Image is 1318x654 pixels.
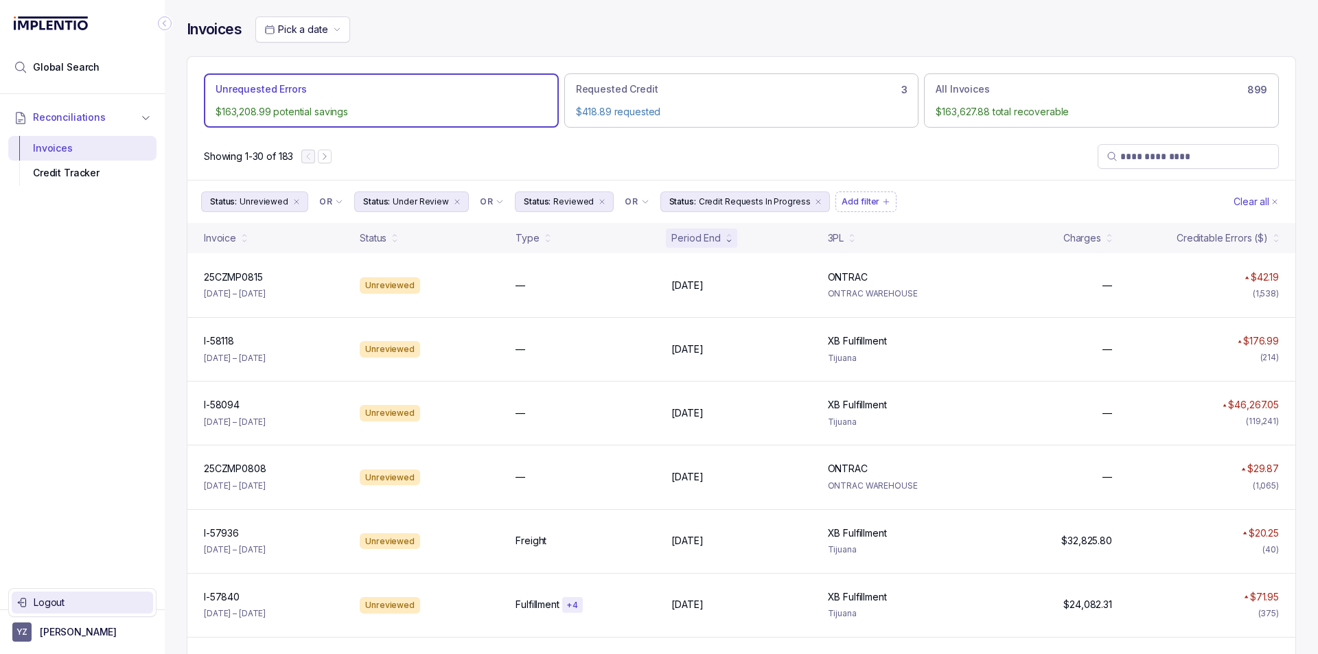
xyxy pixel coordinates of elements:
[201,191,308,212] button: Filter Chip Unreviewed
[360,533,420,550] div: Unreviewed
[813,196,824,207] div: remove content
[255,16,350,43] button: Date Range Picker
[1102,406,1112,420] p: —
[204,543,266,557] p: [DATE] – [DATE]
[204,73,1279,128] ul: Action Tab Group
[204,607,266,620] p: [DATE] – [DATE]
[936,82,989,96] p: All Invoices
[515,191,614,212] button: Filter Chip Reviewed
[1223,404,1227,407] img: red pointer upwards
[516,598,559,611] p: Fulfillment
[828,462,868,476] p: ONTRAC
[828,287,967,301] p: ONTRAC WAREHOUSE
[1258,607,1279,620] div: (375)
[1253,479,1279,493] div: (1,065)
[516,534,546,548] p: Freight
[360,469,420,486] div: Unreviewed
[1250,590,1279,604] p: $71.95
[619,192,654,211] button: Filter Chip Connector undefined
[1102,342,1112,356] p: —
[671,279,703,292] p: [DATE]
[597,196,608,207] div: remove content
[1231,191,1282,212] button: Clear Filters
[1253,287,1279,301] div: (1,538)
[204,351,266,365] p: [DATE] – [DATE]
[1061,534,1112,548] p: $32,825.80
[187,20,242,39] h4: Invoices
[204,526,239,540] p: I-57936
[1244,595,1248,598] img: red pointer upwards
[34,596,148,609] p: Logout
[360,405,420,421] div: Unreviewed
[204,287,266,301] p: [DATE] – [DATE]
[671,598,703,611] p: [DATE]
[671,342,703,356] p: [DATE]
[1246,414,1279,428] div: (119,241)
[1249,526,1279,540] p: $20.25
[363,195,390,209] p: Status:
[1234,195,1269,209] p: Clear all
[1247,462,1279,476] p: $29.87
[828,415,967,429] p: Tijuana
[1063,598,1112,611] p: $24,082.31
[33,60,100,74] span: Global Search
[360,277,420,294] div: Unreviewed
[8,133,157,189] div: Reconciliations
[828,607,967,620] p: Tijuana
[474,192,509,211] button: Filter Chip Connector undefined
[936,105,1267,119] p: $163,627.88 total recoverable
[576,105,907,119] p: $418.89 requested
[828,526,887,540] p: XB Fulfillment
[842,195,879,209] p: Add filter
[671,534,703,548] p: [DATE]
[1102,470,1112,484] p: —
[671,406,703,420] p: [DATE]
[835,191,897,212] button: Filter Chip Add filter
[19,161,146,185] div: Credit Tracker
[516,279,525,292] p: —
[669,195,696,209] p: Status:
[480,196,493,207] p: OR
[204,334,234,348] p: I-58118
[33,110,106,124] span: Reconciliations
[828,270,868,284] p: ONTRAC
[1228,398,1279,412] p: $46,267.05
[204,398,240,412] p: I-58094
[1177,231,1268,245] div: Creditable Errors ($)
[393,195,449,209] p: Under Review
[201,191,1231,212] ul: Filter Group
[901,84,907,95] h6: 3
[204,270,263,284] p: 25CZMP0815
[576,82,658,96] p: Requested Credit
[1260,351,1279,364] div: (214)
[660,191,831,212] li: Filter Chip Credit Requests In Progress
[319,196,332,207] p: OR
[1245,276,1249,279] img: red pointer upwards
[216,105,547,119] p: $163,208.99 potential savings
[553,195,594,209] p: Reviewed
[524,195,551,209] p: Status:
[278,23,327,35] span: Pick a date
[210,195,237,209] p: Status:
[1243,334,1279,348] p: $176.99
[671,470,703,484] p: [DATE]
[354,191,469,212] button: Filter Chip Under Review
[516,231,539,245] div: Type
[157,15,173,32] div: Collapse Icon
[1238,340,1242,343] img: red pointer upwards
[360,231,386,245] div: Status
[516,470,525,484] p: —
[216,82,306,96] p: Unrequested Errors
[828,231,844,245] div: 3PL
[204,150,293,163] div: Remaining page entries
[40,625,117,639] p: [PERSON_NAME]
[625,196,638,207] p: OR
[318,150,332,163] button: Next Page
[1241,467,1245,471] img: red pointer upwards
[204,590,240,604] p: I-57840
[8,102,157,132] button: Reconciliations
[204,231,236,245] div: Invoice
